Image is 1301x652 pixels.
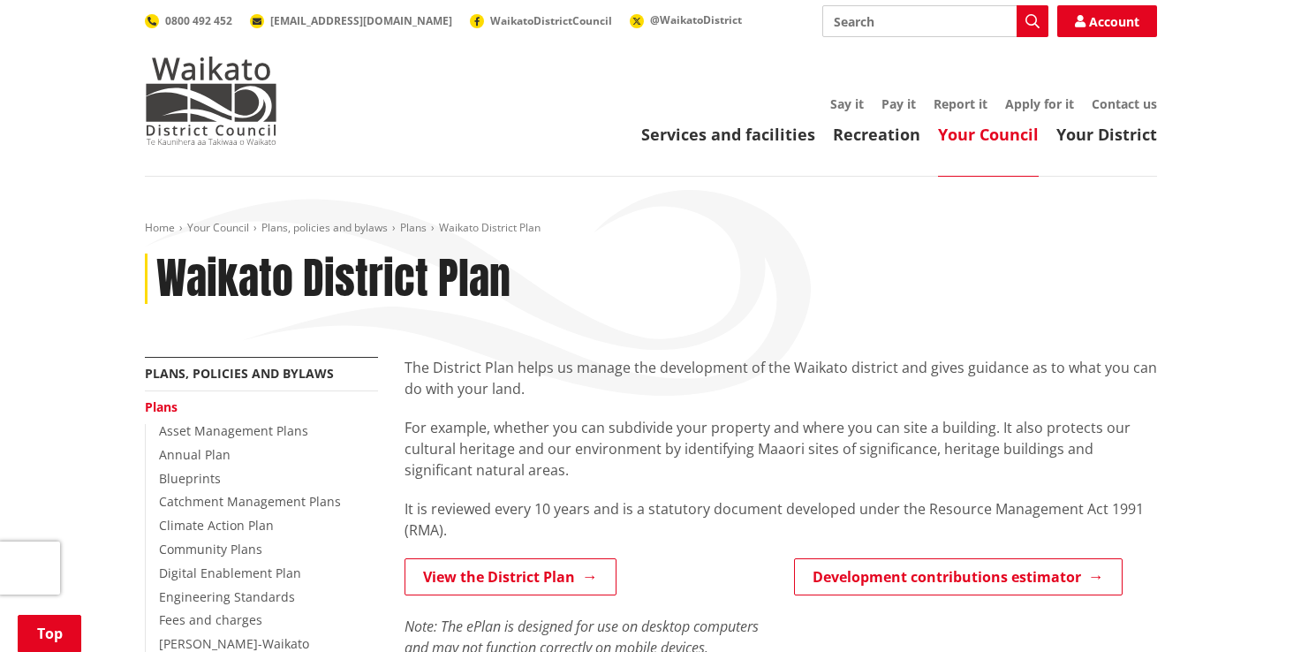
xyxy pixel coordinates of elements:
[159,470,221,487] a: Blueprints
[159,611,262,628] a: Fees and charges
[159,422,308,439] a: Asset Management Plans
[794,558,1123,595] a: Development contributions estimator
[1092,95,1157,112] a: Contact us
[145,57,277,145] img: Waikato District Council - Te Kaunihera aa Takiwaa o Waikato
[938,124,1039,145] a: Your Council
[145,220,175,235] a: Home
[470,13,612,28] a: WaikatoDistrictCouncil
[18,615,81,652] a: Top
[159,541,262,557] a: Community Plans
[159,493,341,510] a: Catchment Management Plans
[630,12,742,27] a: @WaikatoDistrict
[261,220,388,235] a: Plans, policies and bylaws
[650,12,742,27] span: @WaikatoDistrict
[1056,124,1157,145] a: Your District
[641,124,815,145] a: Services and facilities
[1057,5,1157,37] a: Account
[165,13,232,28] span: 0800 492 452
[145,13,232,28] a: 0800 492 452
[405,417,1157,481] p: For example, whether you can subdivide your property and where you can site a building. It also p...
[439,220,541,235] span: Waikato District Plan
[187,220,249,235] a: Your Council
[405,357,1157,399] p: The District Plan helps us manage the development of the Waikato district and gives guidance as t...
[490,13,612,28] span: WaikatoDistrictCouncil
[1005,95,1074,112] a: Apply for it
[145,365,334,382] a: Plans, policies and bylaws
[405,558,616,595] a: View the District Plan
[881,95,916,112] a: Pay it
[405,498,1157,541] p: It is reviewed every 10 years and is a statutory document developed under the Resource Management...
[830,95,864,112] a: Say it
[145,398,178,415] a: Plans
[934,95,987,112] a: Report it
[270,13,452,28] span: [EMAIL_ADDRESS][DOMAIN_NAME]
[145,221,1157,236] nav: breadcrumb
[250,13,452,28] a: [EMAIL_ADDRESS][DOMAIN_NAME]
[159,446,231,463] a: Annual Plan
[159,565,301,581] a: Digital Enablement Plan
[156,254,511,305] h1: Waikato District Plan
[833,124,920,145] a: Recreation
[159,517,274,534] a: Climate Action Plan
[400,220,427,235] a: Plans
[159,588,295,605] a: Engineering Standards
[822,5,1048,37] input: Search input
